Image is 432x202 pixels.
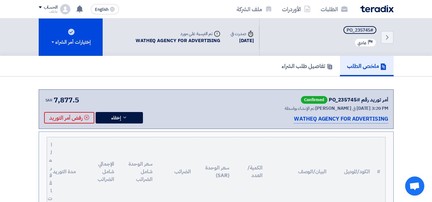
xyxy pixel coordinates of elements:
[44,5,58,10] div: الحساب
[352,105,356,112] span: في
[39,19,103,56] button: إختيارات أمر الشراء
[340,56,394,76] a: ملخص الطلب
[277,2,316,17] a: الأوردرات
[347,62,387,70] h5: ملخص الطلب
[405,176,424,196] a: Open chat
[357,105,388,112] span: [DATE] 3:20 PM
[316,2,353,17] a: الطلبات
[136,30,220,37] div: تم الترسية علي مورد
[275,56,340,76] a: تفاصيل طلب الشراء
[294,115,388,123] p: WATHEQ AGENCY FOR ADVERTISING
[50,38,91,46] div: إختيارات أمر الشراء
[347,28,373,33] div: #PO_235745
[45,97,53,103] span: SAR
[285,105,314,112] span: تم الإنشاء بواسطة
[44,112,94,123] button: رفض أمر التوريد
[360,5,394,12] img: Teradix logo
[301,96,327,104] span: Confirmed
[282,62,333,70] h5: تفاصيل طلب الشراء
[315,105,351,112] span: [PERSON_NAME]
[91,4,119,14] button: English
[329,96,388,104] div: أمر توريد رقم #PO_235745
[232,2,277,17] a: ملف الشركة
[96,112,143,123] button: إخفاء
[95,7,108,12] span: English
[60,4,70,14] img: profile_test.png
[357,40,366,46] span: عادي
[231,30,254,37] div: صدرت في
[54,95,79,105] span: 7,877.5
[136,37,220,44] div: WATHEQ AGENCY FOR ADVERTISING
[231,37,254,44] div: [DATE]
[39,10,58,13] div: عاطف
